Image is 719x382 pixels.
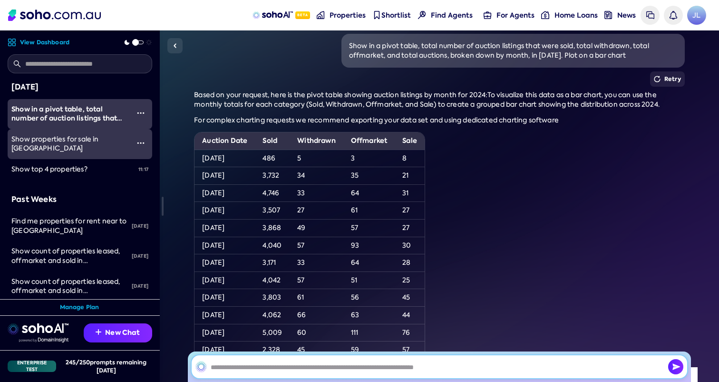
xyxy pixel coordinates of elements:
[431,10,473,20] span: Find Agents
[290,254,343,272] td: 33
[194,324,255,342] td: [DATE]
[255,342,290,359] td: 2,328
[395,132,425,150] th: Sale
[343,219,395,237] td: 57
[290,150,343,167] td: 5
[194,150,255,167] td: [DATE]
[343,324,395,342] td: 111
[295,11,310,19] span: Beta
[668,359,683,374] button: Send
[194,116,684,125] p: For complex charting requests we recommend exporting your data set and using dedicated charting s...
[395,237,425,254] td: 30
[330,10,366,20] span: Properties
[194,306,255,324] td: [DATE]
[395,202,425,220] td: 27
[194,254,255,272] td: [DATE]
[194,271,255,289] td: [DATE]
[343,132,395,150] th: Offmarket
[128,216,152,237] div: [DATE]
[373,11,381,19] img: shortlist-nav icon
[395,271,425,289] td: 25
[255,184,290,202] td: 4,746
[11,217,126,235] span: Find me properties for rent near to [GEOGRAPHIC_DATA]
[255,306,290,324] td: 4,062
[343,237,395,254] td: 93
[194,219,255,237] td: [DATE]
[290,271,343,289] td: 57
[255,167,290,185] td: 3,732
[255,132,290,150] th: Sold
[11,135,99,153] span: Show properties for sale in [GEOGRAPHIC_DATA]
[687,6,706,25] span: JL
[194,184,255,202] td: [DATE]
[317,11,325,19] img: properties-nav icon
[255,254,290,272] td: 3,171
[8,38,69,47] a: View Dashboard
[19,338,68,342] img: Data provided by Domain Insight
[290,184,343,202] td: 33
[11,193,148,206] div: Past Weeks
[194,167,255,185] td: [DATE]
[194,90,660,109] span: To visualize this data as a bar chart, you can use the monthly totals for each category (Sold, Wi...
[60,358,152,374] div: 245 / 250 prompts remaining [DATE]
[11,165,87,173] span: Show top 4 properties?
[11,135,129,153] div: Show properties for sale in mornington peninsula
[194,237,255,254] td: [DATE]
[169,40,181,51] img: Sidebar toggle icon
[128,276,152,297] div: [DATE]
[195,361,207,372] img: SohoAI logo black
[255,150,290,167] td: 486
[343,254,395,272] td: 64
[255,324,290,342] td: 5,009
[255,271,290,289] td: 4,042
[11,165,135,174] div: Show top 4 properties?
[255,289,290,307] td: 3,803
[290,202,343,220] td: 27
[343,289,395,307] td: 56
[395,324,425,342] td: 76
[650,71,685,87] button: Retry
[349,41,677,60] div: Show in a pivot table, total number of auction listings that were sold, total withdrawn, total of...
[137,109,145,117] img: More icon
[11,81,148,93] div: [DATE]
[554,10,598,20] span: Home Loans
[11,217,128,235] div: Find me properties for rent near to Melbourne University
[11,277,120,314] span: Show count of properties leased, offmarket and sold in [GEOGRAPHIC_DATA] for past 6 months
[253,11,293,19] img: sohoAI logo
[8,99,129,129] a: Show in a pivot table, total number of auction listings that were sold, total withdrawn, total of...
[395,219,425,237] td: 27
[654,76,661,82] img: Retry icon
[11,105,129,123] div: Show in a pivot table, total number of auction listings that were sold, total withdrawn, total of...
[343,342,395,359] td: 59
[395,167,425,185] td: 21
[11,277,128,296] div: Show count of properties leased, offmarket and sold in Sydney for past 6 months
[290,167,343,185] td: 34
[343,271,395,289] td: 51
[395,150,425,167] td: 8
[128,246,152,267] div: [DATE]
[290,219,343,237] td: 49
[8,241,128,271] a: Show count of properties leased, offmarket and sold in [GEOGRAPHIC_DATA] for past 6 months
[687,6,706,25] a: Avatar of Jonathan Lui
[255,219,290,237] td: 3,868
[290,342,343,359] td: 45
[343,150,395,167] td: 3
[395,184,425,202] td: 31
[96,329,101,335] img: Recommendation icon
[395,289,425,307] td: 45
[343,202,395,220] td: 61
[395,254,425,272] td: 28
[418,11,426,19] img: Find agents icon
[8,10,101,21] img: Soho Logo
[8,129,129,159] a: Show properties for sale in [GEOGRAPHIC_DATA]
[290,306,343,324] td: 66
[395,306,425,324] td: 44
[668,359,683,374] img: Send icon
[617,10,636,20] span: News
[8,361,56,372] div: Enterprise Test
[194,132,255,150] th: Auction Date
[255,237,290,254] td: 4,040
[11,247,120,283] span: Show count of properties leased, offmarket and sold in [GEOGRAPHIC_DATA] for past 6 months
[664,6,683,25] a: Notifications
